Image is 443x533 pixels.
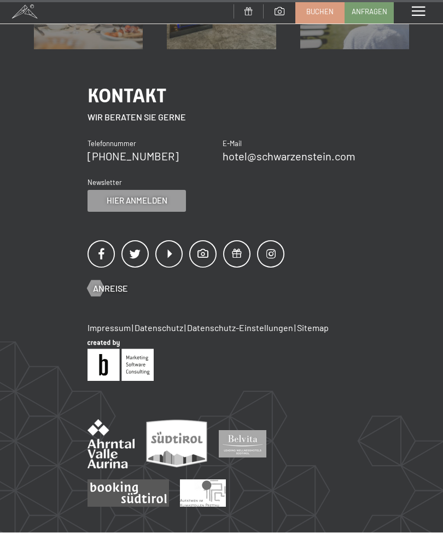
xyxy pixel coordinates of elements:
[93,283,128,295] span: Anreise
[135,323,183,333] a: Datenschutz
[352,7,387,17] span: Anfragen
[184,323,186,333] span: |
[88,340,154,381] img: Brandnamic GmbH | Leading Hospitality Solutions
[88,323,131,333] a: Impressum
[88,112,186,123] span: Wir beraten Sie gerne
[187,323,293,333] a: Datenschutz-Einstellungen
[294,323,296,333] span: |
[88,140,136,148] span: Telefonnummer
[223,140,242,148] span: E-Mail
[223,150,355,163] a: hotel@schwarzenstein.com
[107,195,167,207] span: Hier anmelden
[88,283,128,295] a: Anreise
[306,7,334,17] span: Buchen
[88,178,122,187] span: Newsletter
[296,1,344,24] a: Buchen
[132,323,133,333] span: |
[88,150,179,163] a: [PHONE_NUMBER]
[88,85,166,107] span: Kontakt
[345,1,393,24] a: Anfragen
[297,323,329,333] a: Sitemap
